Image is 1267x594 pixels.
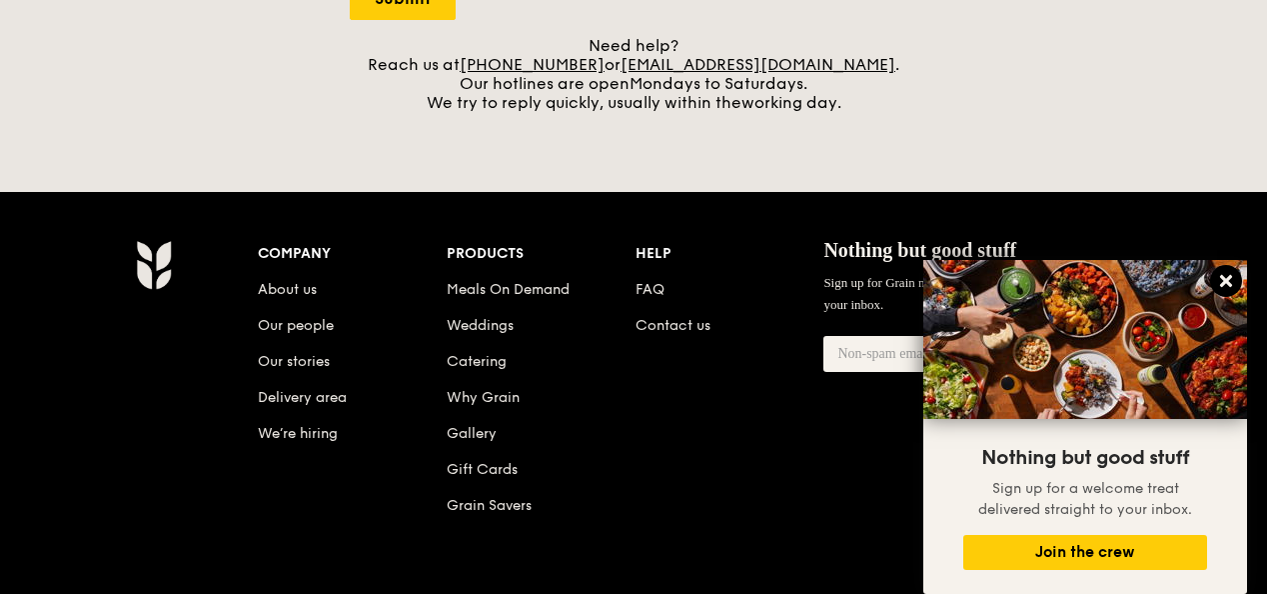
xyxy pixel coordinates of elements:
[447,240,635,268] div: Products
[635,317,710,334] a: Contact us
[447,353,507,370] a: Catering
[460,55,605,74] a: [PHONE_NUMBER]
[447,497,532,514] a: Grain Savers
[823,336,1045,372] input: Non-spam email address
[258,281,317,298] a: About us
[447,281,570,298] a: Meals On Demand
[823,275,1175,312] span: Sign up for Grain mail and get a welcome treat delivered straight to your inbox.
[258,240,447,268] div: Company
[1210,265,1242,297] button: Close
[981,446,1189,470] span: Nothing but good stuff
[258,353,330,370] a: Our stories
[630,74,807,93] span: Mondays to Saturdays.
[258,389,347,406] a: Delivery area
[350,36,917,112] div: Need help? Reach us at or . Our hotlines are open We try to reply quickly, usually within the
[635,240,824,268] div: Help
[621,55,895,74] a: [EMAIL_ADDRESS][DOMAIN_NAME]
[635,281,664,298] a: FAQ
[923,260,1247,419] img: DSC07876-Edit02-Large.jpeg
[258,317,334,334] a: Our people
[447,425,497,442] a: Gallery
[963,535,1207,570] button: Join the crew
[978,480,1192,518] span: Sign up for a welcome treat delivered straight to your inbox.
[136,240,171,290] img: Grain
[447,317,514,334] a: Weddings
[447,461,518,478] a: Gift Cards
[823,239,1016,261] span: Nothing but good stuff
[741,93,841,112] span: working day.
[258,425,338,442] a: We’re hiring
[447,389,520,406] a: Why Grain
